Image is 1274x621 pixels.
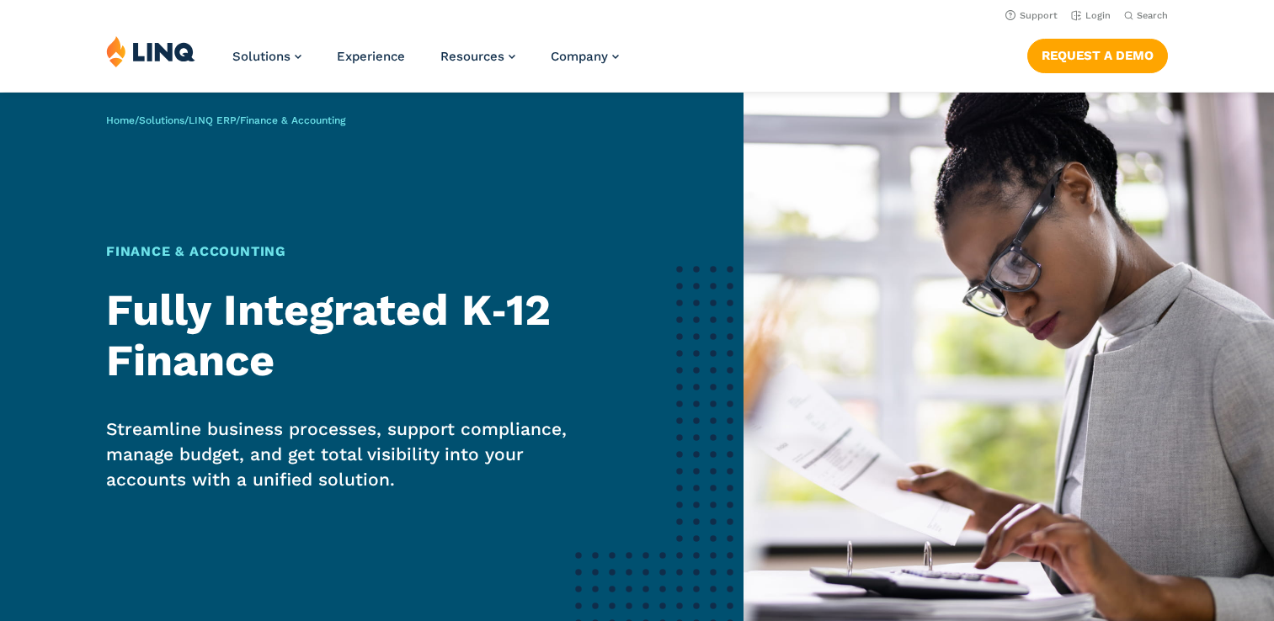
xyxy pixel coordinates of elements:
span: Finance & Accounting [240,114,345,126]
p: Streamline business processes, support compliance, manage budget, and get total visibility into y... [106,417,608,492]
h1: Finance & Accounting [106,241,608,262]
a: Solutions [232,49,301,64]
a: Company [551,49,619,64]
span: Company [551,49,608,64]
a: Request a Demo [1027,39,1168,72]
nav: Button Navigation [1027,35,1168,72]
span: Search [1137,10,1168,21]
a: Solutions [139,114,184,126]
a: Login [1071,10,1111,21]
a: LINQ ERP [189,114,236,126]
span: Resources [440,49,504,64]
a: Support [1005,10,1058,21]
img: LINQ | K‑12 Software [106,35,195,67]
a: Resources [440,49,515,64]
a: Home [106,114,135,126]
button: Open Search Bar [1124,9,1168,22]
nav: Primary Navigation [232,35,619,91]
span: Solutions [232,49,291,64]
span: / / / [106,114,345,126]
a: Experience [337,49,405,64]
strong: Fully Integrated K‑12 Finance [106,284,551,386]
